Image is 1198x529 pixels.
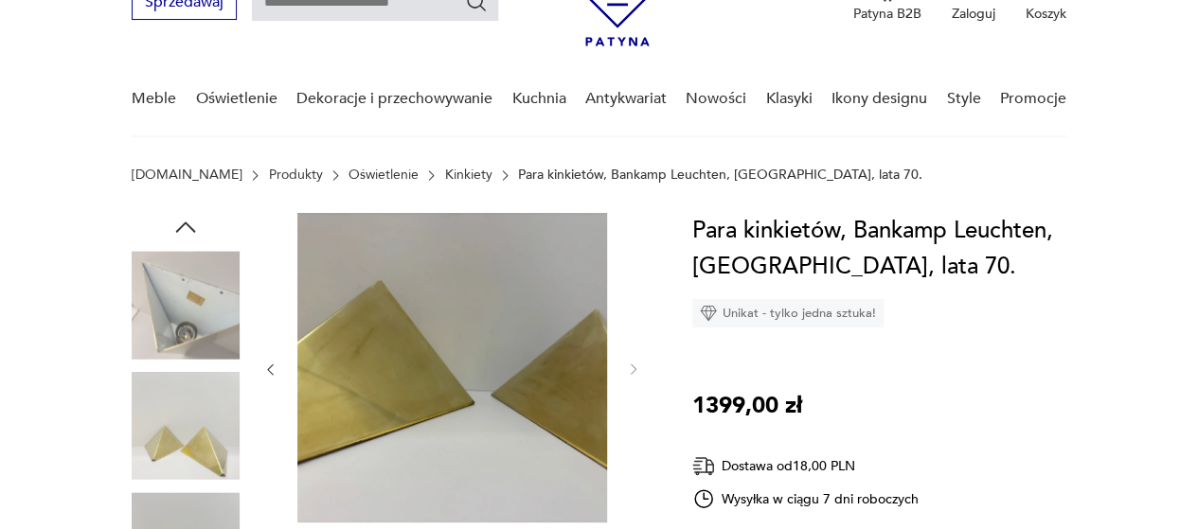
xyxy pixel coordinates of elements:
[269,168,323,183] a: Produkty
[511,62,565,135] a: Kuchnia
[692,454,715,478] img: Ikona dostawy
[518,168,922,183] p: Para kinkietów, Bankamp Leuchten, [GEOGRAPHIC_DATA], lata 70.
[946,62,980,135] a: Style
[692,388,802,424] p: 1399,00 zł
[585,62,667,135] a: Antykwariat
[196,62,277,135] a: Oświetlenie
[1026,5,1066,23] p: Koszyk
[686,62,746,135] a: Nowości
[349,168,419,183] a: Oświetlenie
[766,62,813,135] a: Klasyki
[692,454,920,478] div: Dostawa od 18,00 PLN
[132,62,176,135] a: Meble
[297,213,607,522] img: Zdjęcie produktu Para kinkietów, Bankamp Leuchten, Niemcy, lata 70.
[700,305,717,322] img: Ikona diamentu
[296,62,492,135] a: Dekoracje i przechowywanie
[952,5,995,23] p: Zaloguj
[692,213,1066,285] h1: Para kinkietów, Bankamp Leuchten, [GEOGRAPHIC_DATA], lata 70.
[692,299,884,327] div: Unikat - tylko jedna sztuka!
[132,251,240,359] img: Zdjęcie produktu Para kinkietów, Bankamp Leuchten, Niemcy, lata 70.
[445,168,492,183] a: Kinkiety
[1000,62,1066,135] a: Promocje
[132,372,240,480] img: Zdjęcie produktu Para kinkietów, Bankamp Leuchten, Niemcy, lata 70.
[853,5,921,23] p: Patyna B2B
[692,487,920,510] div: Wysyłka w ciągu 7 dni roboczych
[132,168,242,183] a: [DOMAIN_NAME]
[831,62,927,135] a: Ikony designu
